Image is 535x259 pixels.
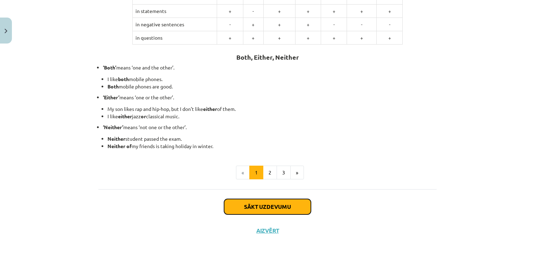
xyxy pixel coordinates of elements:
td: - [376,18,403,31]
td: + [243,18,263,31]
img: icon-close-lesson-0947bae3869378f0d4975bcd49f059093ad1ed9edebbc8119c70593378902aed.svg [5,29,7,33]
button: 2 [263,166,277,180]
td: + [321,5,347,18]
td: - [347,18,376,31]
td: - [321,18,347,31]
p: means ‘one or the other’. [103,94,437,101]
li: I like jazz classical music. [107,113,437,120]
li: student passed the exam. [107,135,437,142]
td: + [217,31,243,45]
strong: Neither of [107,143,132,149]
li: I like mobile phones. [107,75,437,83]
td: + [295,31,321,45]
button: Sākt uzdevumu [224,199,311,214]
strong: Both, Either, Neither [236,53,299,61]
td: - [217,18,243,31]
strong: Neither [107,135,125,142]
strong: ‘Both’ [103,64,116,71]
td: + [263,5,295,18]
button: 1 [249,166,263,180]
button: Aizvērt [254,227,281,234]
td: in negative sentences [132,18,217,31]
strong: either [118,113,132,119]
td: + [376,31,403,45]
p: means ‘not one or the other’. [103,124,437,131]
strong: both [118,76,129,82]
li: My son likes rap and hip-hop, but I don’t like of them. [107,105,437,113]
td: in statements [132,5,217,18]
li: mobile phones are good. [107,83,437,90]
strong: Both [107,83,119,89]
strong: either [203,106,217,112]
td: + [295,18,321,31]
td: + [321,31,347,45]
td: + [347,5,376,18]
button: 3 [277,166,291,180]
p: means ‘one and the other’. [103,64,437,71]
li: my friends is taking holiday in winter. [107,142,437,150]
td: + [263,31,295,45]
strong: ‘Neither’ [103,124,123,130]
td: + [295,5,321,18]
button: » [290,166,304,180]
td: - [243,5,263,18]
td: + [217,5,243,18]
td: + [347,31,376,45]
td: + [376,5,403,18]
strong: ‘Either’ [103,94,119,100]
td: + [263,18,295,31]
td: in questions [132,31,217,45]
nav: Page navigation example [98,166,437,180]
td: + [243,31,263,45]
strong: or [141,113,146,119]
